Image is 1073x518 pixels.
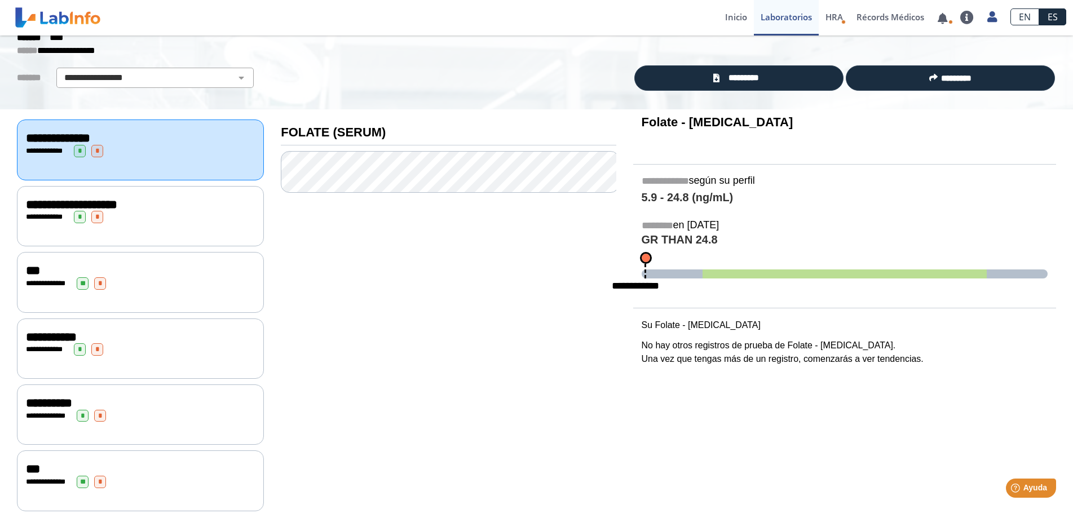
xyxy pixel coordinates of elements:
[642,318,1048,332] p: Su Folate - [MEDICAL_DATA]
[281,125,386,139] b: FOLATE (SERUM)
[973,474,1061,506] iframe: Help widget launcher
[642,191,1048,205] h4: 5.9 - 24.8 (ng/mL)
[1010,8,1039,25] a: EN
[642,233,1048,247] h4: GR THAN 24.8
[642,175,1048,188] h5: según su perfil
[1039,8,1066,25] a: ES
[642,339,1048,366] p: No hay otros registros de prueba de Folate - [MEDICAL_DATA]. Una vez que tengas más de un registr...
[642,115,793,129] b: Folate - [MEDICAL_DATA]
[825,11,843,23] span: HRA
[642,219,1048,232] h5: en [DATE]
